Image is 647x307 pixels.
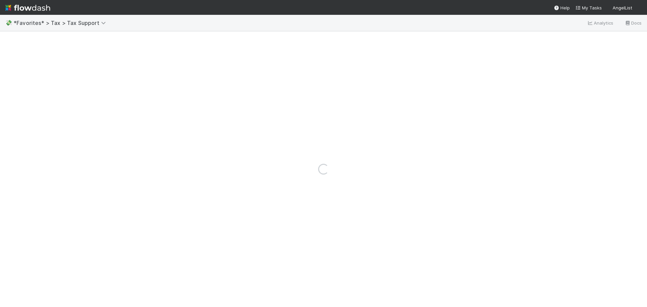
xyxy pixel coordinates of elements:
img: avatar_cfa6ccaa-c7d9-46b3-b608-2ec56ecf97ad.png [635,5,642,11]
a: Analytics [587,19,614,27]
a: My Tasks [575,4,602,11]
span: *Favorites* > Tax > Tax Support [13,20,109,26]
a: Docs [624,19,642,27]
img: logo-inverted-e16ddd16eac7371096b0.svg [5,2,50,13]
div: Help [554,4,570,11]
span: 💸 [5,20,12,26]
span: AngelList [613,5,632,10]
span: My Tasks [575,5,602,10]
